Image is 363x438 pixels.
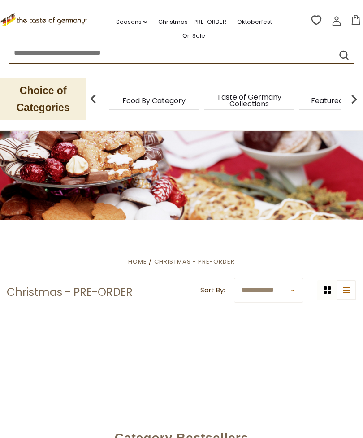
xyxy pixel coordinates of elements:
[237,17,272,27] a: Oktoberfest
[128,257,147,266] a: Home
[122,97,186,104] a: Food By Category
[200,285,225,296] label: Sort By:
[182,31,205,41] a: On Sale
[213,94,285,107] a: Taste of Germany Collections
[158,17,226,27] a: Christmas - PRE-ORDER
[84,90,102,108] img: previous arrow
[7,286,133,299] h1: Christmas - PRE-ORDER
[345,90,363,108] img: next arrow
[154,257,235,266] a: Christmas - PRE-ORDER
[116,17,147,27] a: Seasons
